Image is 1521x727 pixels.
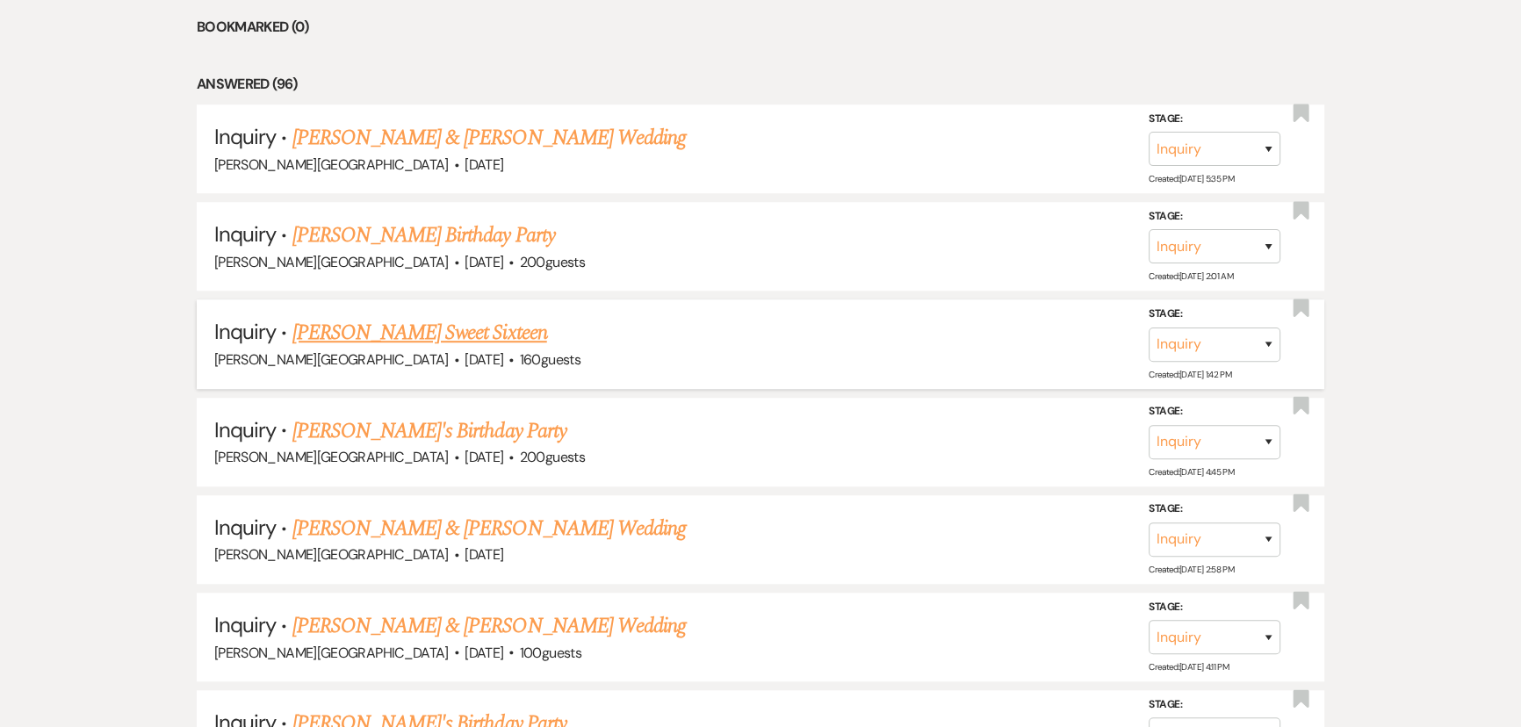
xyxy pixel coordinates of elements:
li: Answered (96) [197,73,1324,96]
label: Stage: [1149,402,1280,421]
span: Created: [DATE] 5:35 PM [1149,173,1234,184]
span: Created: [DATE] 4:45 PM [1149,466,1234,478]
a: [PERSON_NAME] Sweet Sixteen [292,317,547,349]
span: 200 guests [520,448,585,466]
span: [PERSON_NAME][GEOGRAPHIC_DATA] [214,253,449,271]
span: [PERSON_NAME][GEOGRAPHIC_DATA] [214,644,449,662]
span: 200 guests [520,253,585,271]
span: 100 guests [520,644,581,662]
label: Stage: [1149,109,1280,128]
label: Stage: [1149,597,1280,616]
span: [DATE] [465,644,503,662]
span: [DATE] [465,448,503,466]
span: [PERSON_NAME][GEOGRAPHIC_DATA] [214,155,449,174]
a: [PERSON_NAME] Birthday Party [292,220,555,251]
span: [DATE] [465,253,503,271]
span: [PERSON_NAME][GEOGRAPHIC_DATA] [214,545,449,564]
span: Inquiry [214,220,276,248]
span: 160 guests [520,350,580,369]
span: Created: [DATE] 4:11 PM [1149,661,1229,673]
span: [PERSON_NAME][GEOGRAPHIC_DATA] [214,448,449,466]
li: Bookmarked (0) [197,16,1324,39]
span: Inquiry [214,416,276,443]
span: Inquiry [214,611,276,638]
a: [PERSON_NAME] & [PERSON_NAME] Wedding [292,513,686,544]
a: [PERSON_NAME]'s Birthday Party [292,415,566,447]
span: Inquiry [214,123,276,150]
label: Stage: [1149,207,1280,227]
span: [PERSON_NAME][GEOGRAPHIC_DATA] [214,350,449,369]
span: Created: [DATE] 2:58 PM [1149,564,1234,575]
span: Created: [DATE] 2:01 AM [1149,270,1233,282]
span: Created: [DATE] 1:42 PM [1149,368,1231,379]
span: [DATE] [465,155,503,174]
a: [PERSON_NAME] & [PERSON_NAME] Wedding [292,122,686,154]
label: Stage: [1149,305,1280,324]
span: [DATE] [465,545,503,564]
a: [PERSON_NAME] & [PERSON_NAME] Wedding [292,610,686,642]
span: [DATE] [465,350,503,369]
span: Inquiry [214,318,276,345]
span: Inquiry [214,514,276,541]
label: Stage: [1149,500,1280,519]
label: Stage: [1149,695,1280,715]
